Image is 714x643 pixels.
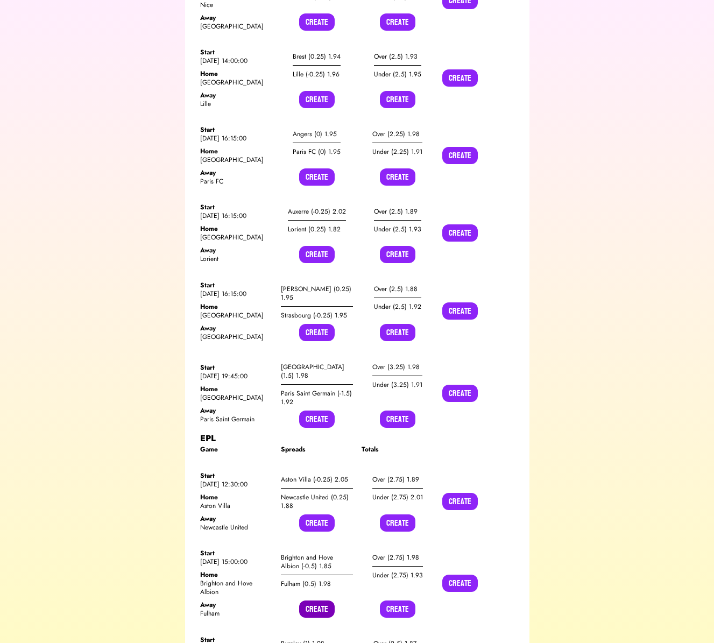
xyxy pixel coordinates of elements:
div: Home [200,385,272,393]
button: Create [380,168,415,186]
div: Paris FC [200,177,272,186]
div: Start [200,363,272,372]
button: Create [380,411,415,428]
button: Create [299,91,335,108]
div: Newcastle United [200,523,272,532]
div: Nice [200,1,272,9]
div: Auxerre (-0.25) 2.02 [288,203,346,221]
div: [GEOGRAPHIC_DATA] [200,22,272,31]
div: Home [200,69,272,78]
div: [DATE] 16:15:00 [200,211,272,220]
div: Start [200,471,272,480]
div: Brighton and Hove Albion [200,579,272,596]
div: Over (2.75) 1.98 [372,549,423,567]
div: Game [200,445,272,454]
button: Create [299,324,335,341]
button: Create [380,91,415,108]
div: Start [200,203,272,211]
div: Away [200,324,272,333]
div: Away [200,13,272,22]
div: Newcastle United (0.25) 1.88 [281,489,353,514]
div: Under (2.5) 1.93 [374,221,421,238]
button: Create [380,600,415,618]
div: [GEOGRAPHIC_DATA] [200,156,272,164]
div: Over (2.5) 1.89 [374,203,421,221]
div: [PERSON_NAME] (0.25) 1.95 [281,280,353,307]
div: [GEOGRAPHIC_DATA] [200,311,272,320]
button: Create [299,514,335,532]
div: Spreads [281,445,353,454]
button: Create [380,246,415,263]
div: Over (2.25) 1.98 [372,125,422,143]
div: [DATE] 16:15:00 [200,289,272,298]
div: [DATE] 12:30:00 [200,480,272,489]
div: Fulham [200,609,272,618]
button: Create [299,13,335,31]
div: Lorient (0.25) 1.82 [288,221,346,238]
button: Create [299,411,335,428]
div: [GEOGRAPHIC_DATA] (1.5) 1.98 [281,358,353,385]
div: Strasbourg (-0.25) 1.95 [281,307,353,324]
div: Totals [362,445,434,454]
button: Create [442,575,478,592]
div: Under (3.25) 1.91 [372,376,422,393]
div: Brest (0.25) 1.94 [293,48,341,66]
div: Under (2.5) 1.92 [374,298,421,315]
div: Paris FC (0) 1.95 [293,143,341,160]
button: Create [299,168,335,186]
div: Start [200,125,272,134]
div: Away [200,168,272,177]
div: Over (2.5) 1.93 [374,48,421,66]
div: Home [200,302,272,311]
div: Paris Saint Germain (-1.5) 1.92 [281,385,353,411]
div: Start [200,281,272,289]
div: Away [200,246,272,255]
div: Lorient [200,255,272,263]
div: [DATE] 19:45:00 [200,372,272,380]
div: [GEOGRAPHIC_DATA] [200,393,272,402]
button: Create [442,147,478,164]
button: Create [442,224,478,242]
div: EPL [200,432,514,445]
button: Create [442,385,478,402]
button: Create [299,246,335,263]
div: Away [200,600,272,609]
div: Under (2.25) 1.91 [372,143,422,160]
div: Aston Villa [200,501,272,510]
div: Lille (-0.25) 1.96 [293,66,341,83]
button: Create [380,324,415,341]
button: Create [299,600,335,618]
div: [GEOGRAPHIC_DATA] [200,333,272,341]
div: Home [200,570,272,579]
div: Home [200,224,272,233]
div: Start [200,549,272,557]
div: Lille [200,100,272,108]
div: Away [200,91,272,100]
div: Under (2.5) 1.95 [374,66,421,83]
div: Brighton and Hove Albion (-0.5) 1.85 [281,549,353,575]
div: Fulham (0.5) 1.98 [281,575,353,592]
div: Away [200,514,272,523]
div: [GEOGRAPHIC_DATA] [200,233,272,242]
div: [DATE] 14:00:00 [200,56,272,65]
div: Over (2.5) 1.88 [374,280,421,298]
button: Create [442,302,478,320]
button: Create [442,69,478,87]
div: Paris Saint Germain [200,415,272,423]
div: Angers (0) 1.95 [293,125,341,143]
div: Under (2.75) 1.93 [372,567,423,584]
div: Home [200,493,272,501]
button: Create [380,514,415,532]
div: Over (2.75) 1.89 [372,471,423,489]
button: Create [380,13,415,31]
div: Start [200,48,272,56]
div: [GEOGRAPHIC_DATA] [200,78,272,87]
div: [DATE] 16:15:00 [200,134,272,143]
div: [DATE] 15:00:00 [200,557,272,566]
div: Home [200,147,272,156]
div: Over (3.25) 1.98 [372,358,422,376]
div: Away [200,406,272,415]
div: Under (2.75) 2.01 [372,489,423,506]
button: Create [442,493,478,510]
div: Aston Villa (-0.25) 2.05 [281,471,353,489]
